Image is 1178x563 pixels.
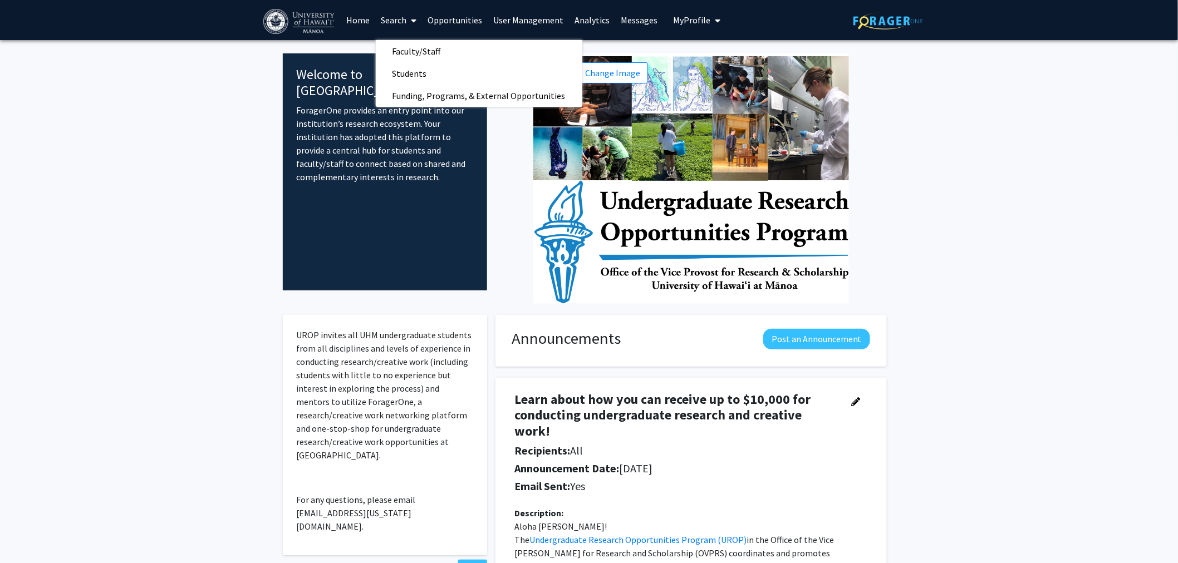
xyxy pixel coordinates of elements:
[533,53,849,304] img: Cover Image
[515,462,837,475] h5: [DATE]
[296,103,474,184] p: ForagerOne provides an entry point into our institution’s research ecosystem. Your institution ha...
[515,520,867,533] p: Aloha [PERSON_NAME]!
[515,444,837,457] h5: All
[853,12,923,29] img: ForagerOne Logo
[296,67,474,99] h4: Welcome to [GEOGRAPHIC_DATA]
[376,40,458,62] span: Faculty/Staff
[376,85,582,107] span: Funding, Programs, & External Opportunities
[570,1,616,39] a: Analytics
[376,43,582,60] a: Faculty/Staff
[512,329,621,348] h1: Announcements
[515,443,571,457] b: Recipients:
[515,461,620,475] b: Announcement Date:
[763,329,870,349] button: Post an Announcement
[376,1,423,39] a: Search
[515,506,867,520] div: Description:
[616,1,664,39] a: Messages
[578,62,648,83] button: Change Image
[263,9,337,34] img: University of Hawaiʻi at Mānoa Logo
[515,479,571,493] b: Email Sent:
[8,513,47,555] iframe: Chat
[515,480,837,493] h5: Yes
[488,1,570,39] a: User Management
[376,62,444,85] span: Students
[296,328,474,462] p: UROP invites all UHM undergraduate students from all disciplines and levels of experience in cond...
[423,1,488,39] a: Opportunities
[530,534,747,545] a: Undergraduate Research Opportunities Program (UROP)
[296,493,474,533] p: For any questions, please email [EMAIL_ADDRESS][US_STATE][DOMAIN_NAME].
[515,392,837,439] h4: Learn about how you can receive up to $10,000 for conducting undergraduate research and creative ...
[341,1,376,39] a: Home
[674,14,711,26] span: My Profile
[376,87,582,104] a: Funding, Programs, & External Opportunities
[376,65,582,82] a: Students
